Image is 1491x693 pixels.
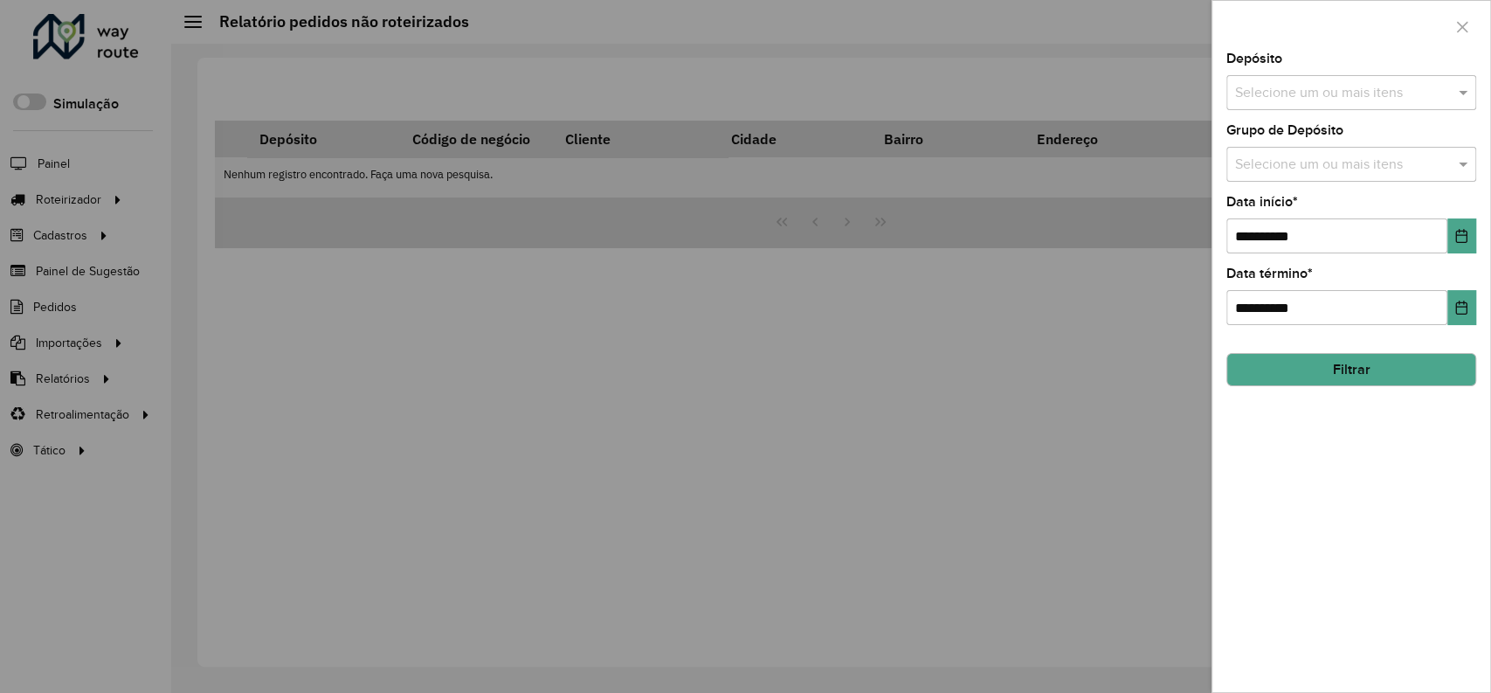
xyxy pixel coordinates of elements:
button: Choose Date [1447,218,1476,253]
label: Grupo de Depósito [1226,120,1343,141]
button: Choose Date [1447,290,1476,325]
button: Filtrar [1226,353,1476,386]
label: Data início [1226,191,1298,212]
label: Depósito [1226,48,1282,69]
label: Data término [1226,263,1313,284]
